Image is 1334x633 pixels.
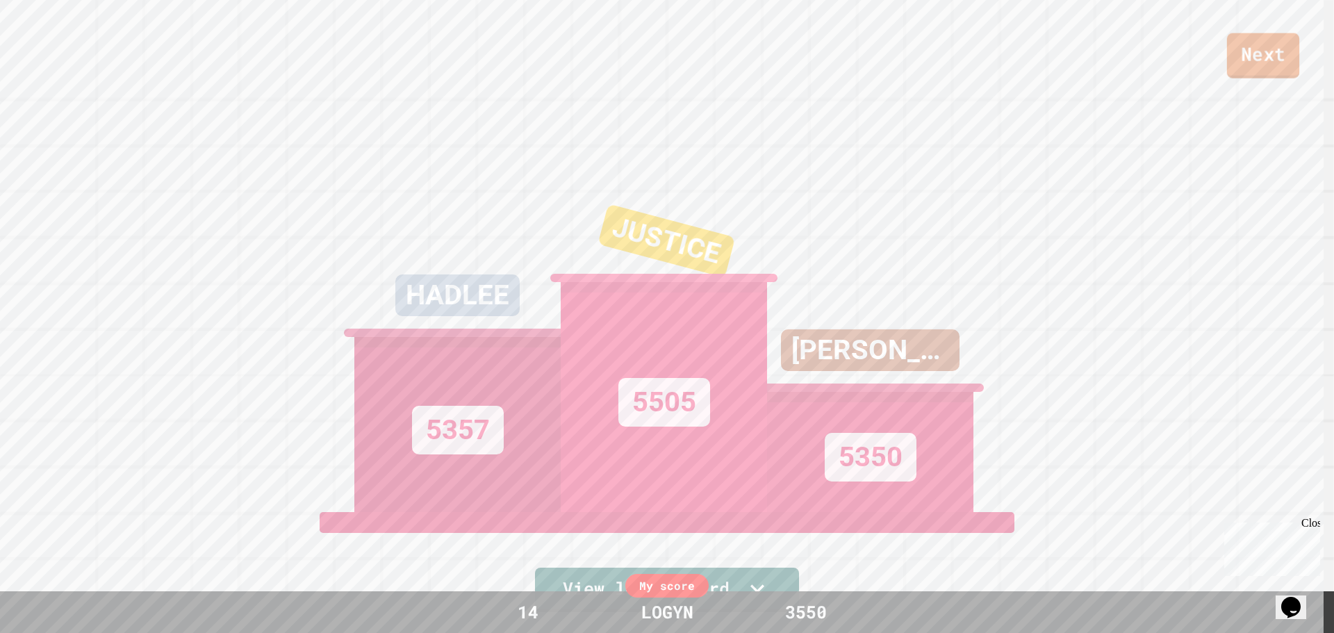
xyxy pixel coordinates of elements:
[476,599,580,625] div: 14
[535,568,799,612] a: View leaderboard
[1219,517,1320,576] iframe: chat widget
[754,599,858,625] div: 3550
[618,378,710,427] div: 5505
[6,6,96,88] div: Chat with us now!Close
[625,574,709,598] div: My score
[825,433,916,482] div: 5350
[395,274,520,316] div: HADLEE
[1227,33,1299,79] a: Next
[781,329,960,371] div: [PERSON_NAME]
[1276,577,1320,619] iframe: chat widget
[412,406,504,454] div: 5357
[598,204,735,277] div: JUSTICE
[627,599,707,625] div: LOGYN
